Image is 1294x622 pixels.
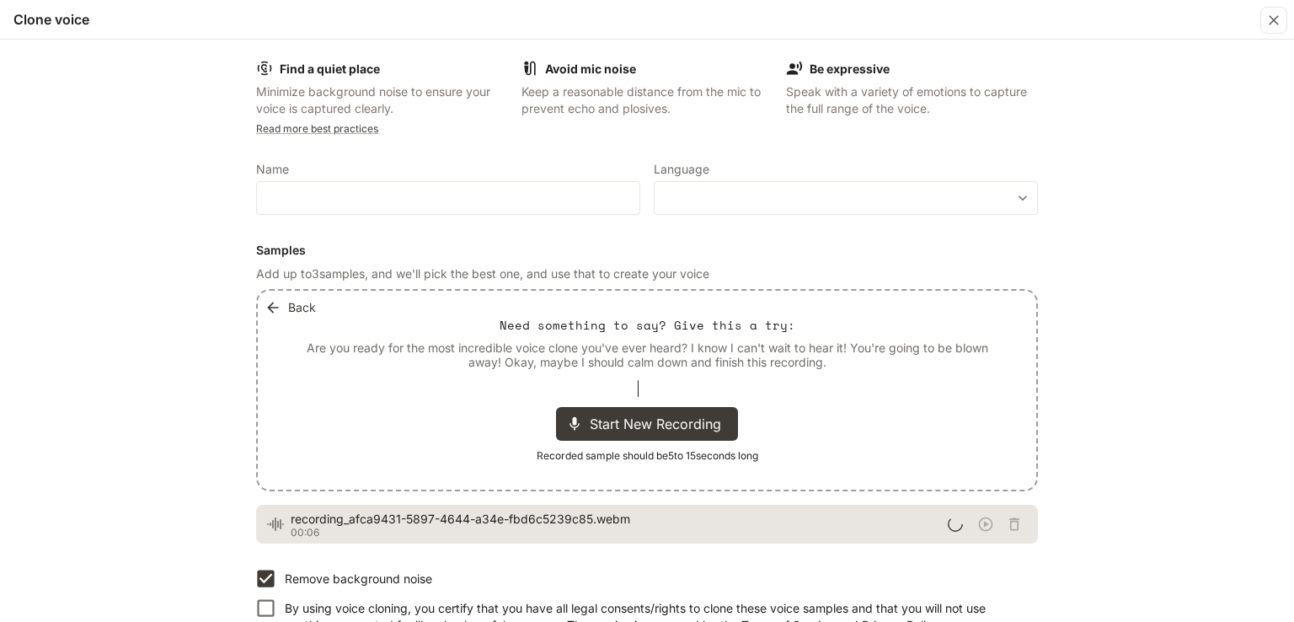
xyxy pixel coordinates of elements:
b: Find a quiet place [280,62,380,76]
button: Back [261,291,323,324]
p: Minimize background noise to ensure your voice is captured clearly. [256,83,508,117]
p: Are you ready for the most incredible voice clone you've ever heard? I know I can't wait to hear ... [298,340,996,370]
p: Remove background noise [285,571,432,587]
h6: Samples [256,242,1038,259]
span: recording_afca9431-5897-4644-a34e-fbd6c5239c85.webm [291,511,948,528]
p: Add up to 3 samples, and we'll pick the best one, and use that to create your voice [256,265,1038,282]
span: Recorded sample should be 5 to 15 seconds long [537,448,758,464]
b: Avoid mic noise [545,62,636,76]
p: 00:06 [291,528,948,538]
p: Speak with a variety of emotions to capture the full range of the voice. [786,83,1038,117]
p: Keep a reasonable distance from the mic to prevent echo and plosives. [521,83,773,117]
p: Name [256,164,289,175]
div: ​ [655,190,1037,206]
b: Be expressive [810,62,890,76]
p: Need something to say? Give this a try: [500,317,795,334]
div: Start New Recording [556,407,738,441]
p: Language [654,164,709,175]
span: Start New Recording [590,414,731,434]
a: Read more best practices [256,122,378,135]
h5: Clone voice [13,10,89,29]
